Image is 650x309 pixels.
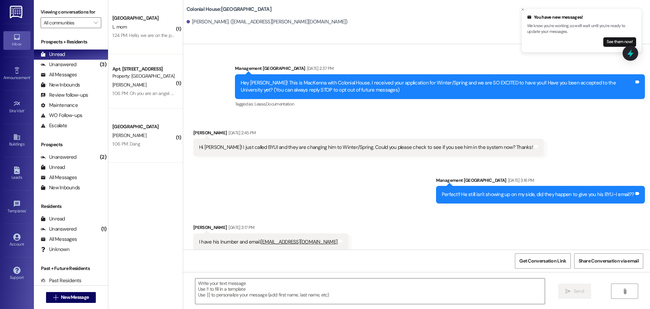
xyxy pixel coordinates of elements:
div: Management [GEOGRAPHIC_DATA] [235,65,645,74]
span: Lease , [255,101,266,107]
div: Prospects [34,141,108,148]
div: (2) [98,152,108,162]
div: [PERSON_NAME]. ([EMAIL_ADDRESS][PERSON_NAME][DOMAIN_NAME]) [187,18,348,25]
input: All communities [44,17,90,28]
b: Colonial House: [GEOGRAPHIC_DATA] [187,6,272,13]
a: Inbox [3,31,30,50]
div: I have his Inumber and email. [199,238,338,246]
div: Residents [34,203,108,210]
div: [DATE] 2:37 PM [305,65,334,72]
div: Escalate [41,122,67,129]
div: Unanswered [41,226,77,233]
div: Maintenance [41,102,78,109]
img: ResiDesk Logo [10,6,24,18]
button: New Message [46,292,96,303]
div: WO Follow-ups [41,112,82,119]
span: New Message [61,294,89,301]
div: 1:06 PM: Oh you are an angel. Thanks so much [112,90,203,96]
div: Prospects + Residents [34,38,108,45]
i:  [53,295,58,300]
div: [PERSON_NAME] [193,129,544,139]
div: (3) [98,59,108,70]
a: Support [3,265,30,283]
span: [PERSON_NAME] [112,132,146,138]
span: L. mom [112,24,127,30]
button: Share Conversation via email [574,253,643,269]
div: 1:24 PM: Hello, we are on the portal but confused how to pay first month's rent...thank you! [112,32,287,38]
i:  [622,289,627,294]
div: Perfect!! He still isn't showing up on my side, did they happen to give you his BYU-I email?? [442,191,634,198]
span: Get Conversation Link [519,257,566,265]
span: • [30,74,31,79]
span: • [24,108,25,112]
a: Templates • [3,198,30,216]
div: Review follow-ups [41,92,88,99]
i:  [565,289,570,294]
button: See them now! [603,37,636,47]
div: You have new messages! [527,14,636,21]
div: Management [GEOGRAPHIC_DATA] [436,177,645,186]
div: Unanswered [41,154,77,161]
div: Unanswered [41,61,77,68]
div: Apt. [STREET_ADDRESS] [112,65,175,73]
div: Hi [PERSON_NAME]! I just called BYUI and they are changing him to Winter/Spring. Could you please... [199,144,533,151]
div: Tagged as: [235,99,645,109]
div: All Messages [41,71,77,78]
div: Past Residents [41,277,82,284]
span: Share Conversation via email [579,257,639,265]
span: [PERSON_NAME] [112,82,146,88]
button: Close toast [519,6,526,13]
div: New Inbounds [41,81,80,89]
i:  [94,20,97,25]
div: [DATE] 3:17 PM [227,224,254,231]
a: Leads [3,165,30,183]
div: [GEOGRAPHIC_DATA] [112,15,175,22]
div: Property: [GEOGRAPHIC_DATA] [112,73,175,80]
div: Unknown [41,246,69,253]
button: Get Conversation Link [515,253,570,269]
p: We know you're working, so we'll wait until you're ready to update your messages. [527,23,636,35]
div: (1) [100,224,108,234]
div: All Messages [41,236,77,243]
label: Viewing conversations for [41,7,101,17]
div: Hey [PERSON_NAME]! This is MacKenna with Colonial House. I received your application for Winter/S... [241,79,634,94]
div: [PERSON_NAME] [193,224,348,233]
div: Past + Future Residents [34,265,108,272]
a: Account [3,231,30,250]
span: Documentation [266,101,294,107]
button: Send [558,284,591,299]
div: 1:06 PM: Dang [112,141,140,147]
div: [DATE] 3:16 PM [506,177,534,184]
div: Unread [41,215,65,223]
div: Unread [41,164,65,171]
a: Buildings [3,131,30,150]
div: New Inbounds [41,184,80,191]
span: • [26,208,27,212]
div: [DATE] 2:45 PM [227,129,256,136]
div: Unread [41,51,65,58]
a: [EMAIL_ADDRESS][DOMAIN_NAME] [261,238,338,245]
div: [GEOGRAPHIC_DATA] [112,123,175,130]
a: Site Visit • [3,98,30,116]
div: All Messages [41,174,77,181]
span: Send [573,288,584,295]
